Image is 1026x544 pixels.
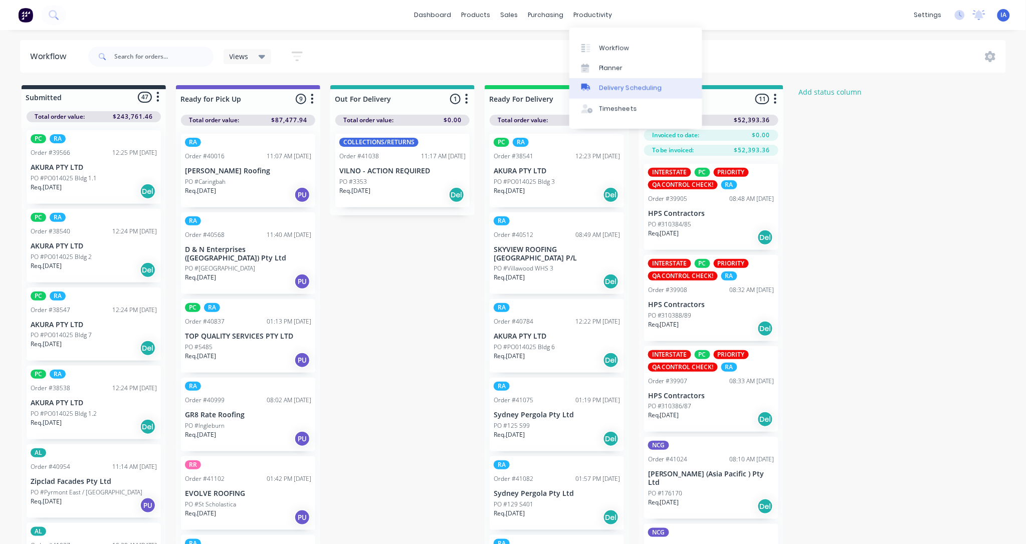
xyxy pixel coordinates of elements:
p: PO #PO014025 Bldg 3 [494,177,555,186]
div: Del [140,183,156,199]
div: Order #38538 [31,384,70,393]
div: Order #40568 [185,230,225,239]
button: Add status column [793,85,867,99]
p: PO #Ingleburn [185,421,225,430]
div: 08:32 AM [DATE] [730,286,774,295]
div: 12:24 PM [DATE] [112,227,157,236]
div: productivity [568,8,617,23]
div: PCRAOrder #3854012:24 PM [DATE]AKURA PTY LTDPO #PO014025 Bldg 2Req.[DATE]Del [27,209,161,283]
p: Req. [DATE] [648,411,679,420]
p: AKURA PTY LTD [31,163,157,172]
div: PC [494,138,509,147]
div: NCGOrder #4102408:10 AM [DATE][PERSON_NAME] (Asia Pacific ) Pty LtdPO #176170Req.[DATE]Del [644,437,778,519]
div: PU [294,274,310,290]
span: IA [1001,11,1007,20]
div: INTERSTATEPCPRIORITYQA CONTROL CHECK!RAOrder #3990808:32 AM [DATE]HPS ContractorsPO #310388/89Req... [644,255,778,341]
div: PU [294,431,310,447]
div: Del [603,431,619,447]
p: VILNO - ACTION REQUIRED [339,167,466,175]
p: Req. [DATE] [185,273,216,282]
div: Del [140,419,156,435]
p: Req. [DATE] [494,186,525,195]
div: INTERSTATEPCPRIORITYQA CONTROL CHECK!RAOrder #3990708:33 AM [DATE]HPS ContractorsPO #310386/87Req... [644,346,778,432]
p: Req. [DATE] [31,497,62,506]
p: AKURA PTY LTD [31,399,157,407]
div: 08:49 AM [DATE] [575,230,620,239]
div: NCG [648,441,669,450]
span: $52,393.36 [734,116,770,125]
div: ALOrder #4095411:14 AM [DATE]Zipclad Facades Pty LtdPO #Pyrmont East / [GEOGRAPHIC_DATA]Req.[DATE]PU [27,444,161,518]
div: PCRAOrder #3853812:24 PM [DATE]AKURA PTY LTDPO #PO014025 Bldg 1.2Req.[DATE]Del [27,366,161,439]
p: Req. [DATE] [648,320,679,329]
p: PO #176170 [648,489,683,498]
div: Order #41102 [185,474,225,483]
div: 12:25 PM [DATE] [112,148,157,157]
div: 08:48 AM [DATE] [730,194,774,203]
div: RA [721,271,737,281]
div: 11:07 AM [DATE] [267,152,311,161]
div: RA [50,213,66,222]
div: 01:42 PM [DATE] [267,474,311,483]
div: Del [603,352,619,368]
div: Order #41038 [339,152,379,161]
div: 12:23 PM [DATE] [575,152,620,161]
div: QA CONTROL CHECK! [648,180,718,189]
p: [PERSON_NAME] Roofing [185,167,311,175]
div: RROrder #4110201:42 PM [DATE]EVOLVE ROOFINGPO #St ScholasticaReq.[DATE]PU [181,456,315,530]
p: PO #310386/87 [648,402,692,411]
div: PC [695,350,710,359]
img: Factory [18,8,33,23]
div: Order #40512 [494,230,533,239]
div: RAOrder #4078412:22 PM [DATE]AKURA PTY LTDPO #PO014025 Bldg 6Req.[DATE]Del [490,299,624,373]
p: AKURA PTY LTD [31,321,157,329]
div: settings [909,8,947,23]
div: PRIORITY [714,168,749,177]
p: AKURA PTY LTD [494,167,620,175]
div: RAOrder #4056811:40 AM [DATE]D & N Enterprises ([GEOGRAPHIC_DATA]) Pty LtdPO #[GEOGRAPHIC_DATA]Re... [181,212,315,295]
div: 12:24 PM [DATE] [112,384,157,393]
p: AKURA PTY LTD [494,332,620,341]
div: Order #40784 [494,317,533,326]
div: PCRAOrder #3956612:25 PM [DATE]AKURA PTY LTDPO #PO014025 Bldg 1.1Req.[DATE]Del [27,130,161,204]
p: Req. [DATE] [339,186,370,195]
p: PO #310384/85 [648,220,692,229]
span: Total order value: [35,112,85,121]
p: Req. [DATE] [185,352,216,361]
p: HPS Contractors [648,209,774,218]
div: RAOrder #4108201:57 PM [DATE]Sydney Pergola Pty LtdPO #129 S401Req.[DATE]Del [490,456,624,530]
div: Del [757,498,773,514]
div: Order #39907 [648,377,688,386]
p: PO #PO014025 Bldg 6 [494,343,555,352]
div: AL [31,527,46,536]
p: PO #129 S401 [494,500,533,509]
a: dashboard [409,8,456,23]
div: Del [757,411,773,427]
p: PO #310388/89 [648,311,692,320]
a: Delivery Scheduling [569,78,702,98]
div: COLLECTIONS/RETURNS [339,138,419,147]
div: sales [495,8,523,23]
p: Req. [DATE] [31,418,62,427]
p: Req. [DATE] [31,340,62,349]
div: PC [31,292,46,301]
div: RA [721,180,737,189]
div: RA [204,303,220,312]
span: Views [230,51,249,62]
div: INTERSTATEPCPRIORITYQA CONTROL CHECK!RAOrder #3990508:48 AM [DATE]HPS ContractorsPO #310384/85Req... [644,164,778,250]
div: PC [695,168,710,177]
div: PCRAOrder #3854712:24 PM [DATE]AKURA PTY LTDPO #PO014025 Bldg 7Req.[DATE]Del [27,288,161,361]
div: Order #38547 [31,306,70,315]
div: Workflow [599,44,630,53]
div: PRIORITY [714,350,749,359]
div: 01:57 PM [DATE] [575,474,620,483]
div: PU [294,509,310,525]
a: Workflow [569,38,702,58]
p: Req. [DATE] [494,430,525,439]
div: 11:17 AM [DATE] [421,152,466,161]
div: Workflow [30,51,71,63]
div: Order #40954 [31,462,70,471]
p: Req. [DATE] [185,509,216,518]
p: Sydney Pergola Pty Ltd [494,489,620,498]
div: RA [494,460,510,469]
span: $0.00 [752,131,770,140]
